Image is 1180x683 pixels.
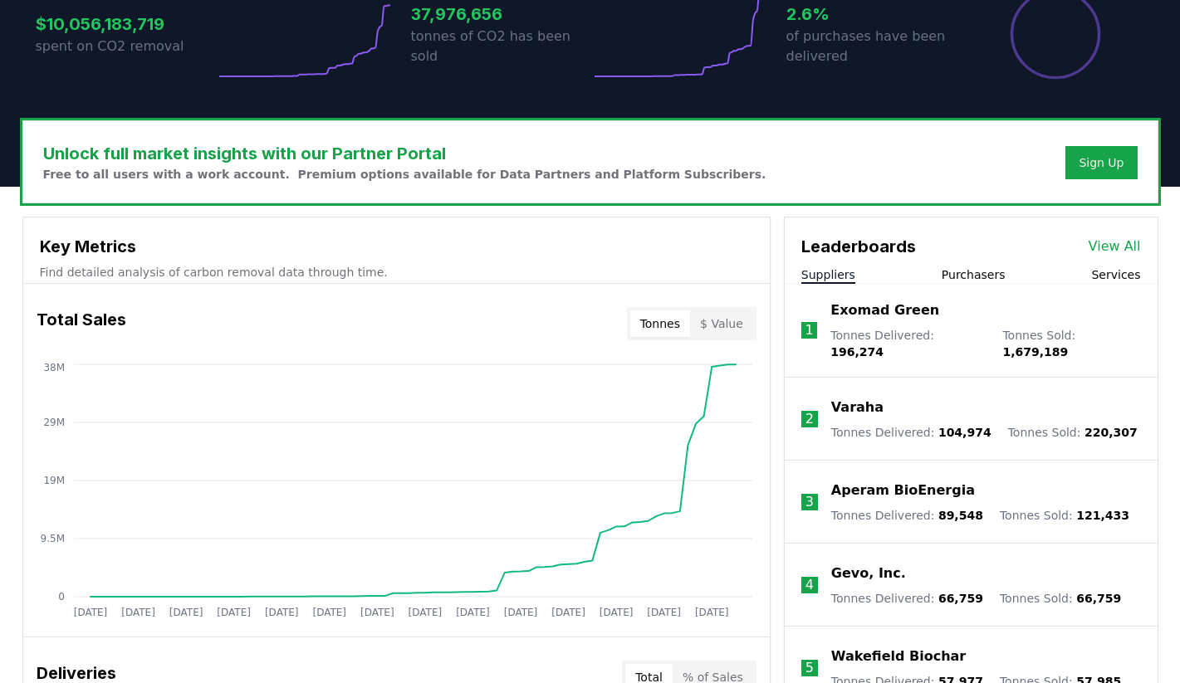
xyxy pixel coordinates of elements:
[408,607,442,618] tspan: [DATE]
[786,27,966,66] p: of purchases have been delivered
[938,509,983,522] span: 89,548
[36,37,215,56] p: spent on CO2 removal
[1076,592,1121,605] span: 66,759
[43,362,65,373] tspan: 38M
[938,426,991,439] span: 104,974
[938,592,983,605] span: 66,759
[1008,424,1138,441] p: Tonnes Sold :
[805,492,814,512] p: 3
[551,607,585,618] tspan: [DATE]
[1065,146,1137,179] button: Sign Up
[40,264,753,281] p: Find detailed analysis of carbon removal data through time.
[831,590,983,607] p: Tonnes Delivered :
[647,607,681,618] tspan: [DATE]
[801,234,916,259] h3: Leaderboards
[786,2,966,27] h3: 2.6%
[831,507,983,524] p: Tonnes Delivered :
[831,424,991,441] p: Tonnes Delivered :
[690,310,753,337] button: $ Value
[694,607,728,618] tspan: [DATE]
[73,607,107,618] tspan: [DATE]
[1085,426,1138,439] span: 220,307
[1002,345,1068,359] span: 1,679,189
[43,166,766,183] p: Free to all users with a work account. Premium options available for Data Partners and Platform S...
[805,575,814,595] p: 4
[58,591,65,603] tspan: 0
[831,398,884,417] a: Varaha
[830,300,939,320] a: Exomad Green
[1000,507,1129,524] p: Tonnes Sold :
[831,563,906,583] a: Gevo, Inc.
[40,234,753,259] h3: Key Metrics
[217,607,251,618] tspan: [DATE]
[121,607,155,618] tspan: [DATE]
[831,646,966,666] a: Wakefield Biochar
[801,266,855,283] button: Suppliers
[942,266,1006,283] button: Purchasers
[805,409,814,429] p: 2
[1079,154,1124,171] a: Sign Up
[1002,327,1140,360] p: Tonnes Sold :
[43,141,766,166] h3: Unlock full market insights with our Partner Portal
[805,320,813,340] p: 1
[411,2,590,27] h3: 37,976,656
[36,12,215,37] h3: $10,056,183,719
[312,607,346,618] tspan: [DATE]
[43,475,65,486] tspan: 19M
[830,345,884,359] span: 196,274
[630,310,690,337] button: Tonnes
[40,533,64,544] tspan: 9.5M
[37,307,126,340] h3: Total Sales
[264,607,298,618] tspan: [DATE]
[169,607,203,618] tspan: [DATE]
[411,27,590,66] p: tonnes of CO2 has been sold
[830,327,986,360] p: Tonnes Delivered :
[360,607,394,618] tspan: [DATE]
[503,607,537,618] tspan: [DATE]
[43,417,65,428] tspan: 29M
[1089,237,1141,256] a: View All
[805,658,814,678] p: 5
[831,481,975,500] a: Aperam BioEnergia
[1076,509,1129,522] span: 121,433
[1000,590,1121,607] p: Tonnes Sold :
[1091,266,1140,283] button: Services
[599,607,633,618] tspan: [DATE]
[456,607,490,618] tspan: [DATE]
